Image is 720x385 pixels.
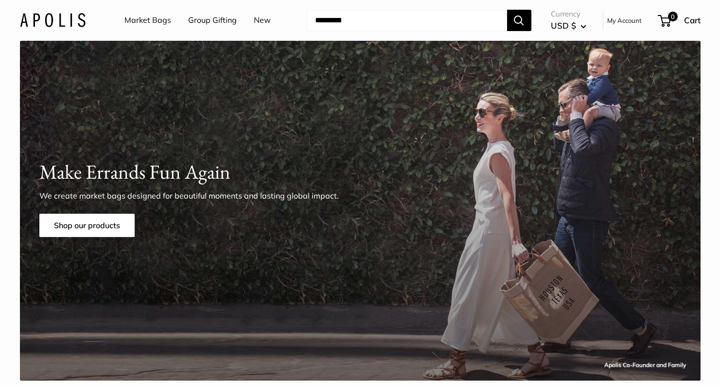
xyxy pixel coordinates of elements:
div: Apolis Co-Founder and Family [604,360,686,370]
a: Group Gifting [188,13,237,28]
button: Search [507,10,531,31]
span: Cart [684,15,701,25]
p: We create market bags designed for beautiful moments and lasting global impact. [39,190,355,201]
span: 0 [667,12,677,21]
a: New [254,13,271,28]
img: Apolis [20,13,86,27]
a: Market Bags [124,13,171,28]
span: USD $ [551,20,576,31]
h1: Make Errands Fun Again [39,158,681,186]
a: 0 Cart [659,13,701,28]
a: Shop our products [39,214,135,237]
span: Currency [551,7,586,21]
a: My Account [607,15,642,26]
button: USD $ [551,18,586,33]
input: Search... [307,10,507,31]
